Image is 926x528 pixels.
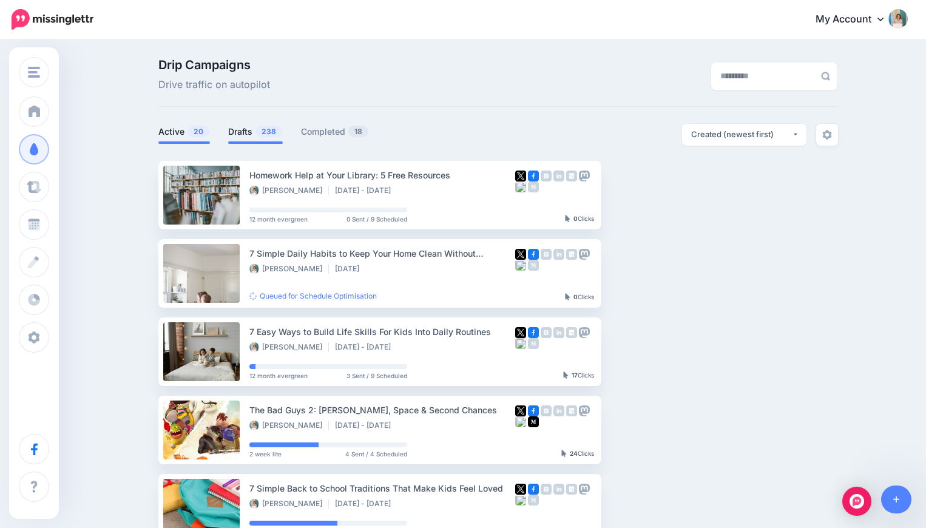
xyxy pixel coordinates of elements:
[515,416,526,427] img: bluesky-grey-square.png
[691,129,792,140] div: Created (newest first)
[566,171,577,181] img: google_business-grey-square.png
[803,5,908,35] a: My Account
[528,416,539,427] img: medium-square.png
[579,484,590,495] img: mastodon-grey-square.png
[528,171,539,181] img: facebook-square.png
[842,487,871,516] div: Open Intercom Messenger
[249,168,515,182] div: Homework Help at Your Library: 5 Free Resources
[821,72,830,81] img: search-grey-6.png
[249,325,515,339] div: 7 Easy Ways to Build Life Skills For Kids Into Daily Routines
[528,181,539,192] img: medium-grey-square.png
[528,405,539,416] img: facebook-square.png
[561,450,594,458] div: Clicks
[579,171,590,181] img: mastodon-grey-square.png
[249,264,329,274] li: [PERSON_NAME]
[348,126,368,137] span: 18
[553,484,564,495] img: linkedin-grey-square.png
[541,405,552,416] img: instagram-grey-square.png
[515,249,526,260] img: twitter-square.png
[541,327,552,338] img: instagram-grey-square.png
[528,327,539,338] img: facebook-square.png
[515,338,526,349] img: bluesky-grey-square.png
[515,495,526,506] img: bluesky-grey-square.png
[188,126,209,137] span: 20
[553,327,564,338] img: linkedin-grey-square.png
[249,499,329,509] li: [PERSON_NAME]
[565,215,594,223] div: Clicks
[566,484,577,495] img: google_business-grey-square.png
[682,124,806,146] button: Created (newest first)
[565,293,570,300] img: pointer-grey-darker.png
[553,249,564,260] img: linkedin-grey-square.png
[249,403,515,417] div: The Bad Guys 2: [PERSON_NAME], Space & Second Chances
[515,405,526,416] img: twitter-square.png
[335,499,397,509] li: [DATE] - [DATE]
[822,130,832,140] img: settings-grey.png
[346,373,407,379] span: 3 Sent / 9 Scheduled
[345,451,407,457] span: 4 Sent / 4 Scheduled
[249,291,377,300] a: Queued for Schedule Optimisation
[541,171,552,181] img: instagram-grey-square.png
[566,405,577,416] img: google_business-grey-square.png
[335,186,397,195] li: [DATE] - [DATE]
[528,484,539,495] img: facebook-square.png
[561,450,567,457] img: pointer-grey-darker.png
[528,495,539,506] img: medium-grey-square.png
[249,373,308,379] span: 12 month evergreen
[249,246,515,260] div: 7 Simple Daily Habits to Keep Your Home Clean Without Overwhelm
[249,481,515,495] div: 7 Simple Back to School Traditions That Make Kids Feel Loved
[566,327,577,338] img: google_business-grey-square.png
[255,126,282,137] span: 238
[515,327,526,338] img: twitter-square.png
[335,264,365,274] li: [DATE]
[570,450,578,457] b: 24
[565,215,570,222] img: pointer-grey-darker.png
[515,181,526,192] img: bluesky-grey-square.png
[158,77,270,93] span: Drive traffic on autopilot
[346,216,407,222] span: 0 Sent / 9 Scheduled
[553,171,564,181] img: linkedin-grey-square.png
[12,9,93,30] img: Missinglettr
[579,405,590,416] img: mastodon-grey-square.png
[515,171,526,181] img: twitter-square.png
[301,124,369,139] a: Completed18
[515,260,526,271] img: bluesky-grey-square.png
[249,216,308,222] span: 12 month evergreen
[528,260,539,271] img: medium-grey-square.png
[528,338,539,349] img: medium-grey-square.png
[249,342,329,352] li: [PERSON_NAME]
[579,327,590,338] img: mastodon-grey-square.png
[335,342,397,352] li: [DATE] - [DATE]
[28,67,40,78] img: menu.png
[528,249,539,260] img: facebook-square.png
[249,421,329,430] li: [PERSON_NAME]
[566,249,577,260] img: google_business-grey-square.png
[158,124,210,139] a: Active20
[541,484,552,495] img: instagram-grey-square.png
[249,451,282,457] span: 2 week lite
[553,405,564,416] img: linkedin-grey-square.png
[249,186,329,195] li: [PERSON_NAME]
[565,294,594,301] div: Clicks
[579,249,590,260] img: mastodon-grey-square.png
[573,215,578,222] b: 0
[228,124,283,139] a: Drafts238
[573,293,578,300] b: 0
[158,59,270,71] span: Drip Campaigns
[541,249,552,260] img: instagram-grey-square.png
[572,371,578,379] b: 17
[563,372,594,379] div: Clicks
[563,371,569,379] img: pointer-grey-darker.png
[515,484,526,495] img: twitter-square.png
[335,421,397,430] li: [DATE] - [DATE]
